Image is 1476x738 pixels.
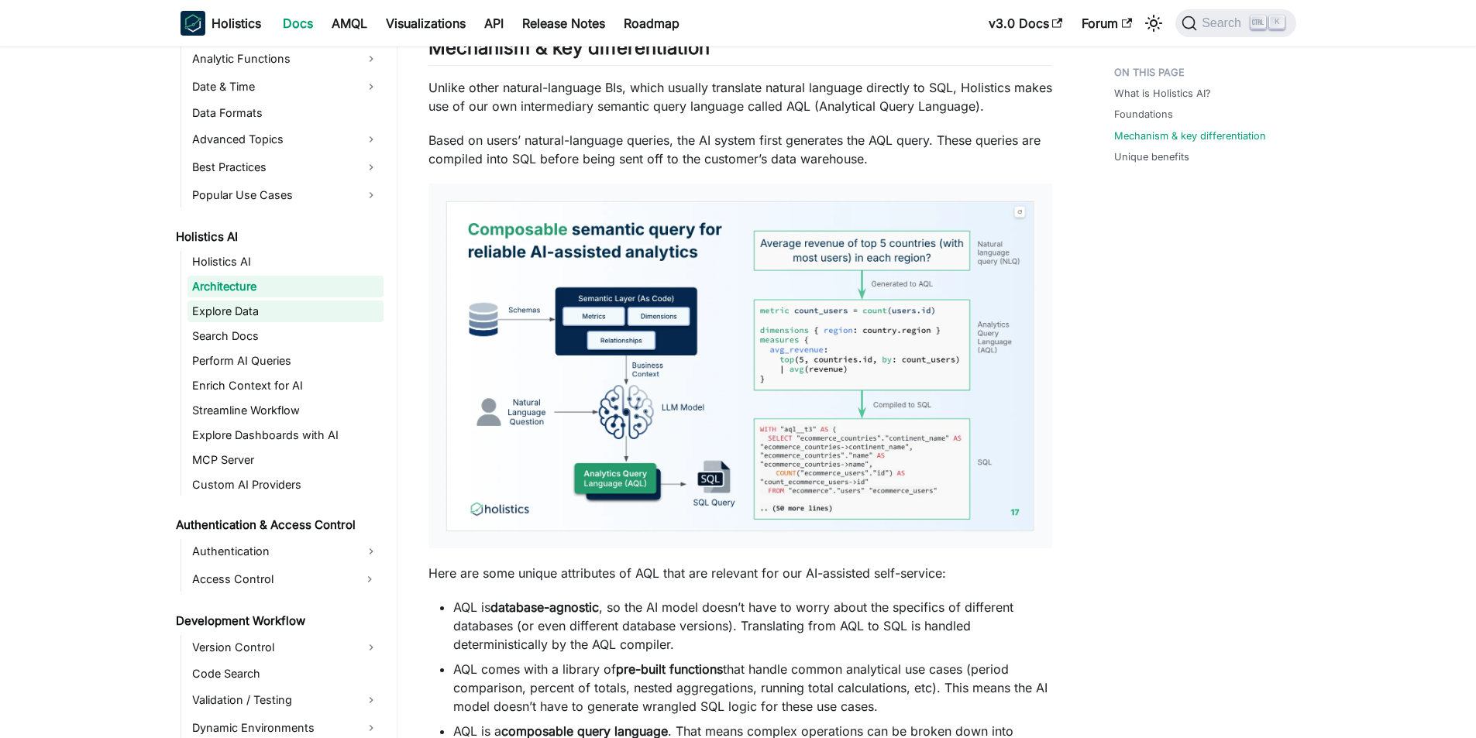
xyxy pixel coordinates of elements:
a: Development Workflow [171,610,384,632]
a: Roadmap [614,11,689,36]
a: Authentication [188,539,384,564]
a: Authentication & Access Control [171,514,384,536]
a: Best Practices [188,155,384,180]
a: HolisticsHolistics [181,11,261,36]
a: Docs [274,11,322,36]
a: Unique benefits [1114,149,1189,164]
img: Holistics [181,11,205,36]
a: Search Docs [188,325,384,347]
button: Search (Ctrl+K) [1175,9,1295,37]
a: AMQL [322,11,377,36]
b: Holistics [212,14,261,33]
li: AQL comes with a library of that handle common analytical use cases (period comparison, percent o... [453,660,1052,716]
a: Holistics AI [171,226,384,248]
a: Data Formats [188,102,384,124]
a: Explore Data [188,300,384,322]
a: Architecture [188,276,384,297]
p: Based on users’ natural-language queries, the AI system first generates the AQL query. These quer... [428,131,1052,168]
a: Custom AI Providers [188,474,384,496]
a: Perform AI Queries [188,350,384,372]
kbd: K [1269,15,1285,29]
li: AQL is , so the AI model doesn’t have to worry about the specifics of different databases (or eve... [453,598,1052,654]
a: Validation / Testing [188,688,384,712]
nav: Docs sidebar [165,46,397,738]
a: Forum [1072,11,1141,36]
a: What is Holistics AI? [1114,86,1211,101]
a: Mechanism & key differentiation [1114,129,1266,143]
img: Holistics text-to-sql mechanism [444,199,1037,534]
a: Holistics AI [188,251,384,273]
strong: pre-built functions [616,661,723,677]
a: Access Control [188,567,356,592]
strong: database-agnostic [490,599,599,615]
a: Advanced Topics [188,127,384,152]
span: Search [1197,16,1251,30]
a: Release Notes [513,11,614,36]
a: Streamline Workflow [188,400,384,421]
a: Date & Time [188,74,384,99]
a: Analytic Functions [188,46,384,71]
a: API [475,11,513,36]
button: Switch between dark and light mode (currently light mode) [1141,11,1166,36]
a: Version Control [188,635,384,660]
p: Here are some unique attributes of AQL that are relevant for our AI-assisted self-service: [428,564,1052,582]
a: MCP Server [188,449,384,471]
a: Enrich Context for AI [188,375,384,396]
button: Expand sidebar category 'Access Control' [356,567,384,592]
a: Visualizations [377,11,475,36]
p: Unlike other natural-language BIs, which usually translate natural language directly to SQL, Holi... [428,78,1052,115]
a: Code Search [188,663,384,685]
a: Explore Dashboards with AI [188,424,384,446]
a: Popular Use Cases [188,183,384,208]
h2: Mechanism & key differentiation [428,36,1052,66]
a: v3.0 Docs [979,11,1072,36]
a: Foundations [1114,107,1173,122]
